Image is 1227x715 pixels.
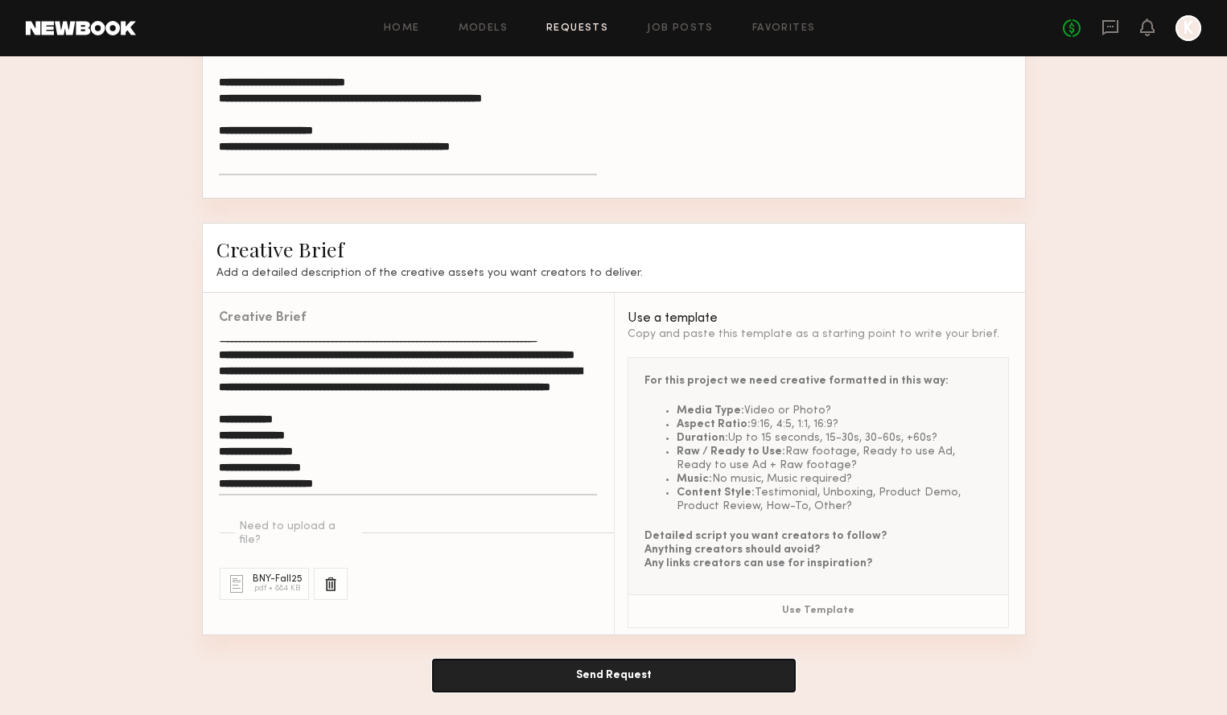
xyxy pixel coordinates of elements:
[216,236,344,262] span: Creative Brief
[433,660,795,692] button: Send Request
[459,23,508,34] a: Models
[644,374,992,388] div: For this project we need creative formatted in this way:
[628,312,1009,325] div: Use a template
[628,327,1009,341] div: Copy and paste this template as a starting point to write your brief.
[384,23,420,34] a: Home
[677,474,712,484] span: Music:
[677,419,751,429] span: Aspect Ratio:
[677,433,728,443] span: Duration:
[628,595,1008,627] button: Use Template
[546,23,608,34] a: Requests
[677,472,992,486] li: No music, Music required?
[253,574,302,585] div: BNY-Fall25
[647,23,714,34] a: Job Posts
[1176,15,1201,41] a: K
[677,405,744,416] span: Media Type:
[644,529,992,570] p: Detailed script you want creators to follow? Anything creators should avoid? Any links creators c...
[752,23,816,34] a: Favorites
[677,446,785,457] span: Raw / Ready to Use:
[677,431,992,445] li: Up to 15 seconds, 15-30s, 30-60s, +60s?
[275,585,300,593] div: 884 KB
[253,585,266,593] div: .pdf
[269,585,273,593] div: •
[216,266,1011,280] h3: Add a detailed description of the creative assets you want creators to deliver.
[677,445,992,472] li: Raw footage, Ready to use Ad, Ready to use Ad + Raw footage?
[677,486,992,513] li: Testimonial, Unboxing, Product Demo, Product Review, How-To, Other?
[677,487,755,498] span: Content Style:
[219,312,306,325] div: Creative Brief
[239,520,358,548] div: Need to upload a file?
[677,417,992,431] li: 9:16, 4:5, 1:1, 16:9?
[677,404,992,417] li: Video or Photo?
